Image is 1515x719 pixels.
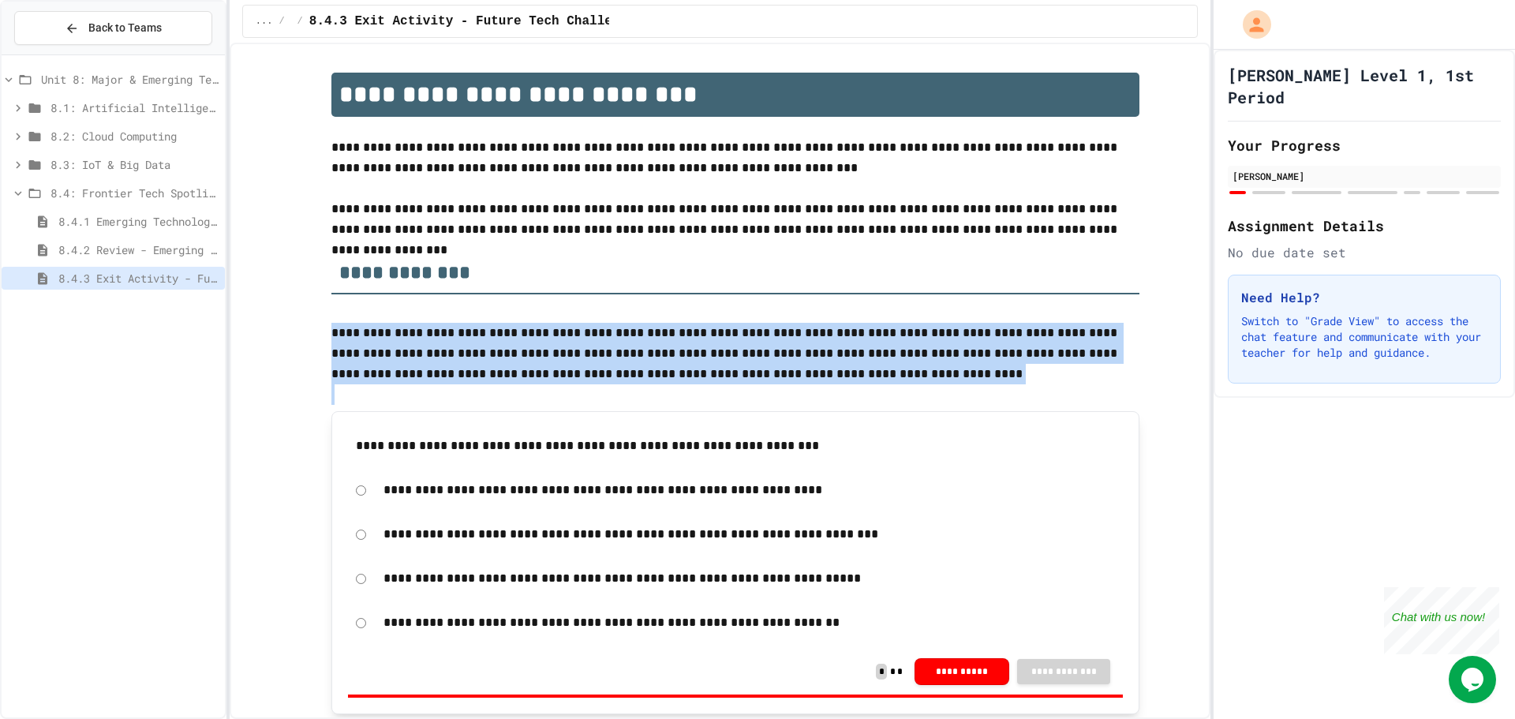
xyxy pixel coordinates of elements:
[50,99,219,116] span: 8.1: Artificial Intelligence Basics
[1228,215,1501,237] h2: Assignment Details
[58,242,219,258] span: 8.4.2 Review - Emerging Technologies: Shaping Our Digital Future
[50,156,219,173] span: 8.3: IoT & Big Data
[1228,243,1501,262] div: No due date set
[1233,169,1496,183] div: [PERSON_NAME]
[279,15,284,28] span: /
[50,185,219,201] span: 8.4: Frontier Tech Spotlight
[1384,587,1499,654] iframe: chat widget
[1228,64,1501,108] h1: [PERSON_NAME] Level 1, 1st Period
[297,15,303,28] span: /
[1241,313,1487,361] p: Switch to "Grade View" to access the chat feature and communicate with your teacher for help and ...
[50,128,219,144] span: 8.2: Cloud Computing
[1241,288,1487,307] h3: Need Help?
[1226,6,1275,43] div: My Account
[58,270,219,286] span: 8.4.3 Exit Activity - Future Tech Challenge
[88,20,162,36] span: Back to Teams
[309,12,635,31] span: 8.4.3 Exit Activity - Future Tech Challenge
[41,71,219,88] span: Unit 8: Major & Emerging Technologies
[1449,656,1499,703] iframe: chat widget
[1228,134,1501,156] h2: Your Progress
[58,213,219,230] span: 8.4.1 Emerging Technologies: Shaping Our Digital Future
[256,15,273,28] span: ...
